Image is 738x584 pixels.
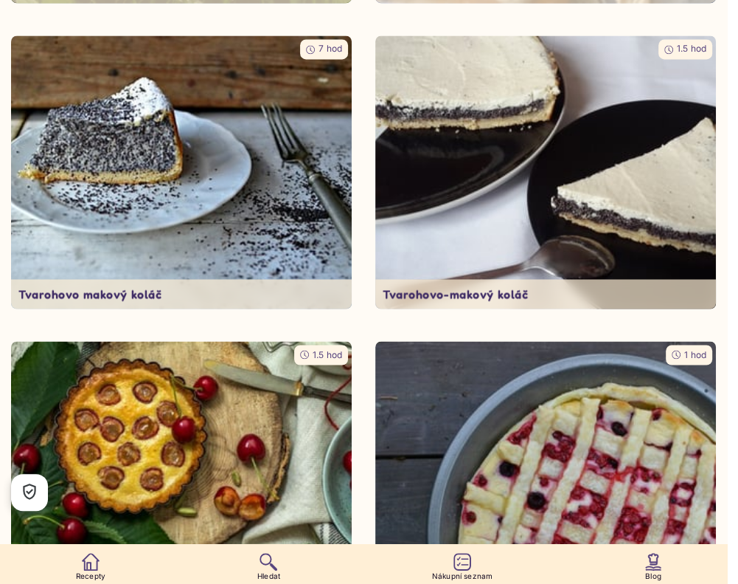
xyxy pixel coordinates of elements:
[76,571,105,581] p: Recepty
[257,553,280,581] a: Hledat
[677,43,706,54] span: 1.5 hod
[18,286,344,301] p: Tvarohovo makový koláč
[11,35,352,309] img: undefined
[644,553,662,581] a: Blog
[645,571,661,581] p: Blog
[383,286,709,301] p: Tvarohovo-makový koláč
[257,571,280,581] p: Hledat
[432,571,492,581] p: Nákupní seznam
[432,553,492,581] a: Nákupní seznam
[76,553,105,581] a: Recepty
[313,348,342,360] span: 1.5 hod
[684,348,706,360] span: 1 hod
[11,35,352,309] a: undefined7 hodTvarohovo makový koláč
[375,35,716,309] img: undefined
[318,43,342,54] span: 7 hod
[375,35,716,309] a: undefined1.5 hodTvarohovo-makový koláč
